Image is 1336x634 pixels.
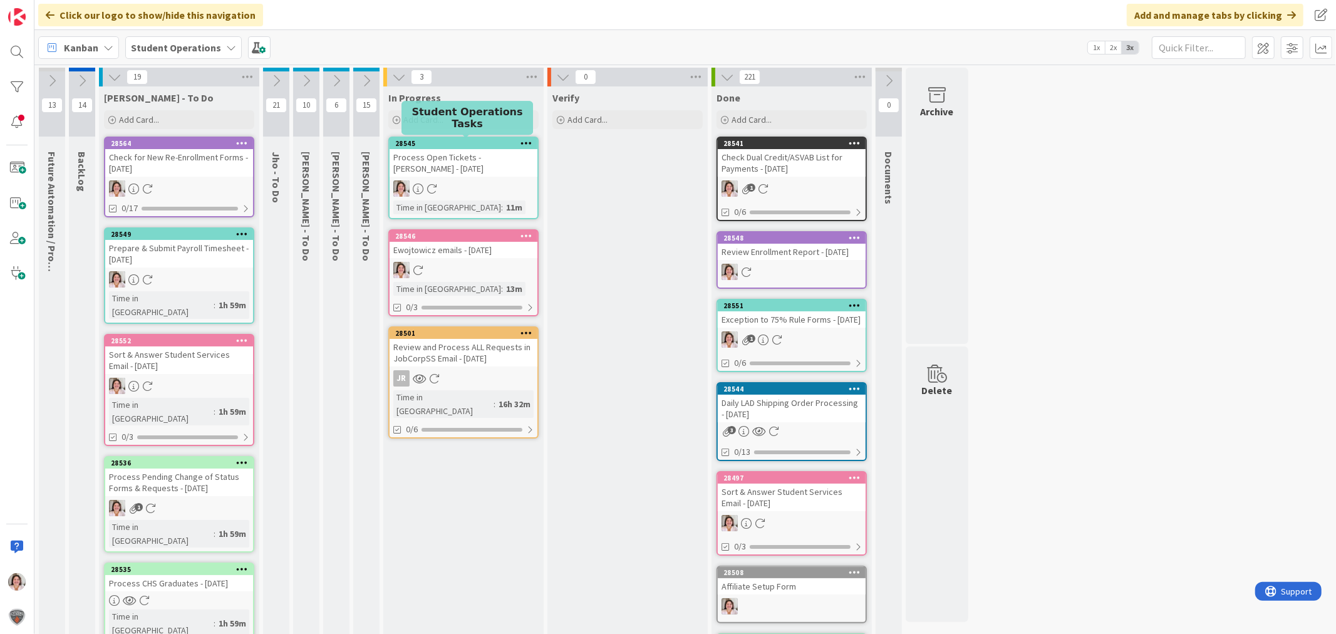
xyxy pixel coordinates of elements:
img: EW [109,180,125,197]
span: : [214,527,215,541]
span: Jho - To Do [270,152,282,203]
div: 28497Sort & Answer Student Services Email - [DATE] [718,472,866,511]
div: 28501 [395,329,537,338]
div: 28564 [111,139,253,148]
span: 0/3 [122,430,133,444]
div: Click our logo to show/hide this navigation [38,4,263,26]
span: 0/6 [734,356,746,370]
div: EW [718,598,866,615]
div: Time in [GEOGRAPHIC_DATA] [393,200,501,214]
span: 3 [728,426,736,434]
span: Future Automation / Process Building [46,152,58,322]
div: Check Dual Credit/ASVAB List for Payments - [DATE] [718,149,866,177]
img: EW [109,271,125,288]
span: : [501,282,503,296]
span: Amanda - To Do [360,152,373,261]
div: 28564 [105,138,253,149]
div: 28544Daily LAD Shipping Order Processing - [DATE] [718,383,866,422]
div: Exception to 75% Rule Forms - [DATE] [718,311,866,328]
span: 19 [127,70,148,85]
span: Documents [883,152,895,204]
div: 28546 [390,231,537,242]
a: 28545Process Open Tickets - [PERSON_NAME] - [DATE]EWTime in [GEOGRAPHIC_DATA]:11m [388,137,539,219]
a: 28564Check for New Re-Enrollment Forms - [DATE]EW0/17 [104,137,254,217]
div: Ewojtowicz emails - [DATE] [390,242,537,258]
img: EW [722,180,738,197]
span: 15 [356,98,377,113]
div: EW [718,515,866,531]
div: Add and manage tabs by clicking [1127,4,1303,26]
a: 28552Sort & Answer Student Services Email - [DATE]EWTime in [GEOGRAPHIC_DATA]:1h 59m0/3 [104,334,254,446]
div: JR [393,370,410,387]
span: Eric - To Do [330,152,343,261]
a: 28541Check Dual Credit/ASVAB List for Payments - [DATE]EW0/6 [717,137,867,221]
span: 221 [739,70,760,85]
div: Archive [921,104,954,119]
div: 28536Process Pending Change of Status Forms & Requests - [DATE] [105,457,253,496]
div: 28552Sort & Answer Student Services Email - [DATE] [105,335,253,374]
div: 28548Review Enrollment Report - [DATE] [718,232,866,260]
div: 28497 [718,472,866,484]
div: EW [105,500,253,516]
span: 0 [575,70,596,85]
div: 28535 [105,564,253,575]
div: Prepare & Submit Payroll Timesheet - [DATE] [105,240,253,268]
a: 28544Daily LAD Shipping Order Processing - [DATE]0/13 [717,382,867,461]
a: 28536Process Pending Change of Status Forms & Requests - [DATE]EWTime in [GEOGRAPHIC_DATA]:1h 59m [104,456,254,553]
div: Review and Process ALL Requests in JobCorpSS Email - [DATE] [390,339,537,366]
span: : [494,397,495,411]
div: 28546Ewojtowicz emails - [DATE] [390,231,537,258]
span: 0 [878,98,899,113]
div: EW [390,262,537,278]
div: 28541 [718,138,866,149]
div: Delete [922,383,953,398]
div: Daily LAD Shipping Order Processing - [DATE] [718,395,866,422]
span: Kanban [64,40,98,55]
img: EW [722,264,738,280]
div: 28508 [718,567,866,578]
b: Student Operations [131,41,221,54]
span: : [501,200,503,214]
a: 28546Ewojtowicz emails - [DATE]EWTime in [GEOGRAPHIC_DATA]:13m0/3 [388,229,539,316]
span: : [214,298,215,312]
span: Done [717,91,740,104]
div: 1h 59m [215,527,249,541]
span: 6 [326,98,347,113]
span: Add Card... [567,114,608,125]
div: 1h 59m [215,405,249,418]
img: EW [722,515,738,531]
a: 28549Prepare & Submit Payroll Timesheet - [DATE]EWTime in [GEOGRAPHIC_DATA]:1h 59m [104,227,254,324]
div: 28551 [723,301,866,310]
span: Support [26,2,57,17]
div: 28551 [718,300,866,311]
div: 28548 [723,234,866,242]
div: Affiliate Setup Form [718,578,866,595]
div: EW [105,271,253,288]
div: EW [718,264,866,280]
div: 28541 [723,139,866,148]
div: 28551Exception to 75% Rule Forms - [DATE] [718,300,866,328]
div: Time in [GEOGRAPHIC_DATA] [393,282,501,296]
div: 28508 [723,568,866,577]
div: Process Open Tickets - [PERSON_NAME] - [DATE] [390,149,537,177]
div: Time in [GEOGRAPHIC_DATA] [109,398,214,425]
div: 1h 59m [215,298,249,312]
a: 28548Review Enrollment Report - [DATE]EW [717,231,867,289]
span: BackLog [76,152,88,192]
div: Time in [GEOGRAPHIC_DATA] [109,520,214,548]
div: 28501Review and Process ALL Requests in JobCorpSS Email - [DATE] [390,328,537,366]
div: 28508Affiliate Setup Form [718,567,866,595]
span: 0/3 [734,540,746,553]
div: 28564Check for New Re-Enrollment Forms - [DATE] [105,138,253,177]
span: 0/6 [734,205,746,219]
div: Check for New Re-Enrollment Forms - [DATE] [105,149,253,177]
img: EW [393,180,410,197]
span: 1 [135,503,143,511]
span: 0/3 [406,301,418,314]
div: 28536 [111,459,253,467]
span: 0/13 [734,445,750,459]
div: Time in [GEOGRAPHIC_DATA] [393,390,494,418]
div: 28545 [390,138,537,149]
span: Emilie - To Do [104,91,214,104]
img: avatar [8,608,26,626]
